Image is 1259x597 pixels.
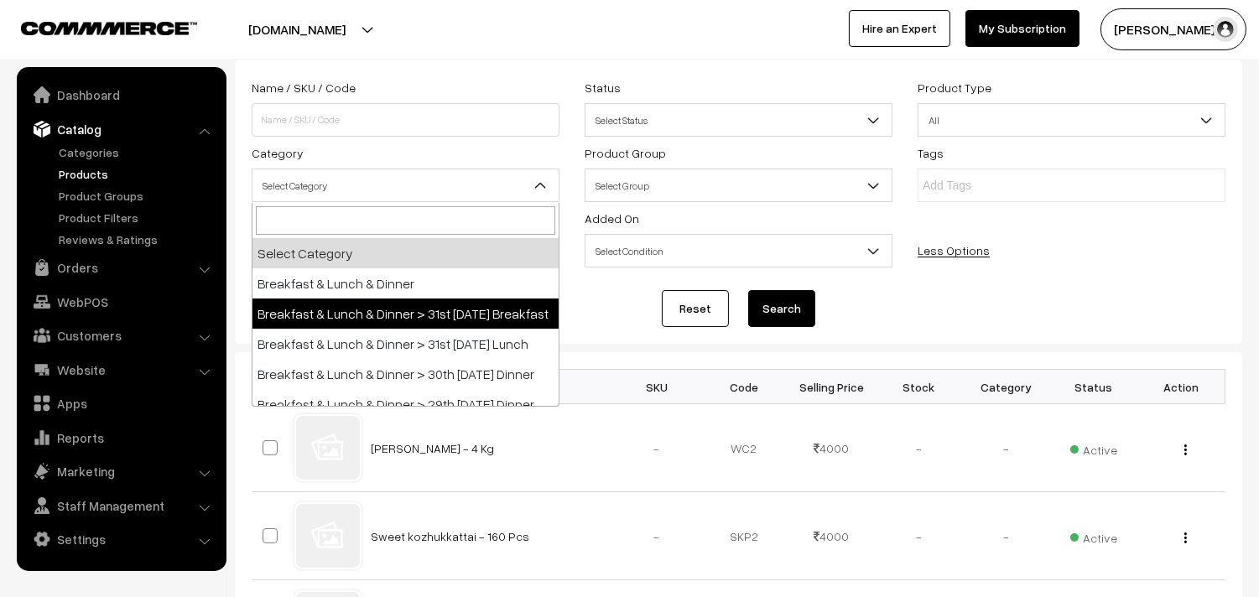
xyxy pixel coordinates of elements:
[55,187,221,205] a: Product Groups
[21,423,221,453] a: Reports
[372,441,495,455] a: [PERSON_NAME] - 4 Kg
[1184,532,1187,543] img: Menu
[21,114,221,144] a: Catalog
[918,243,990,257] a: Less Options
[21,287,221,317] a: WebPOS
[918,79,991,96] label: Product Type
[875,492,962,580] td: -
[1137,370,1225,404] th: Action
[585,144,666,162] label: Product Group
[613,370,700,404] th: SKU
[55,209,221,226] a: Product Filters
[585,103,892,137] span: Select Status
[21,355,221,385] a: Website
[21,320,221,350] a: Customers
[918,103,1225,137] span: All
[662,290,729,327] a: Reset
[21,456,221,486] a: Marketing
[849,10,950,47] a: Hire an Expert
[1100,8,1246,50] button: [PERSON_NAME] s…
[252,298,559,329] li: Breakfast & Lunch & Dinner > 31st [DATE] Breakfast
[252,171,559,200] span: Select Category
[55,231,221,248] a: Reviews & Ratings
[21,491,221,521] a: Staff Management
[585,79,621,96] label: Status
[963,492,1050,580] td: -
[372,529,530,543] a: Sweet kozhukkattai - 160 Pcs
[190,8,404,50] button: [DOMAIN_NAME]
[1050,370,1137,404] th: Status
[252,169,559,202] span: Select Category
[963,370,1050,404] th: Category
[1070,437,1117,459] span: Active
[585,234,892,267] span: Select Condition
[965,10,1080,47] a: My Subscription
[788,404,875,492] td: 4000
[585,169,892,202] span: Select Group
[613,404,700,492] td: -
[918,144,944,162] label: Tags
[21,17,168,37] a: COMMMERCE
[21,252,221,283] a: Orders
[252,79,356,96] label: Name / SKU / Code
[700,404,788,492] td: WC2
[748,290,815,327] button: Search
[923,177,1069,195] input: Add Tags
[252,268,559,298] li: Breakfast & Lunch & Dinner
[21,388,221,418] a: Apps
[1184,444,1187,455] img: Menu
[252,238,559,268] li: Select Category
[788,370,875,404] th: Selling Price
[55,143,221,161] a: Categories
[21,524,221,554] a: Settings
[585,210,639,227] label: Added On
[21,80,221,110] a: Dashboard
[55,165,221,183] a: Products
[585,171,892,200] span: Select Group
[788,492,875,580] td: 4000
[613,492,700,580] td: -
[1213,17,1238,42] img: user
[252,389,559,419] li: Breakfast & Lunch & Dinner > 29th [DATE] Dinner
[700,492,788,580] td: SKP2
[252,144,304,162] label: Category
[252,103,559,137] input: Name / SKU / Code
[21,22,197,34] img: COMMMERCE
[963,404,1050,492] td: -
[1070,525,1117,547] span: Active
[252,359,559,389] li: Breakfast & Lunch & Dinner > 30th [DATE] Dinner
[585,236,892,266] span: Select Condition
[700,370,788,404] th: Code
[918,106,1225,135] span: All
[875,370,962,404] th: Stock
[252,329,559,359] li: Breakfast & Lunch & Dinner > 31st [DATE] Lunch
[585,106,892,135] span: Select Status
[875,404,962,492] td: -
